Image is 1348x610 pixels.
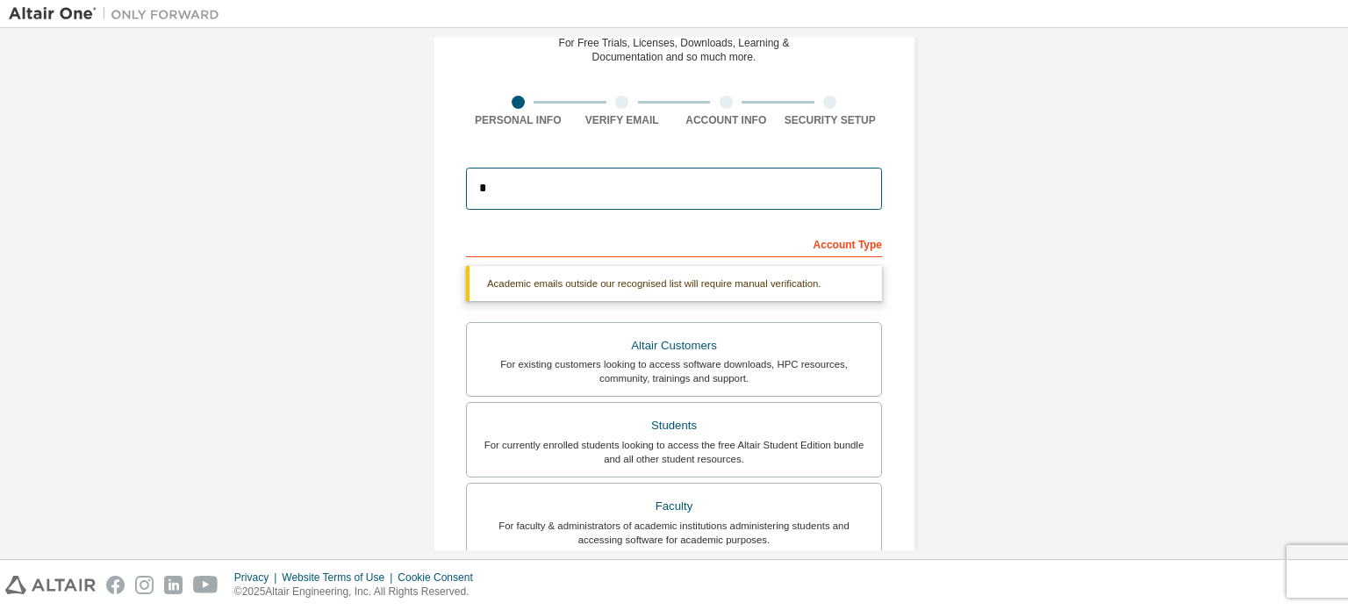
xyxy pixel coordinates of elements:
[164,576,183,594] img: linkedin.svg
[477,519,871,547] div: For faculty & administrators of academic institutions administering students and accessing softwa...
[106,576,125,594] img: facebook.svg
[477,438,871,466] div: For currently enrolled students looking to access the free Altair Student Edition bundle and all ...
[466,229,882,257] div: Account Type
[477,357,871,385] div: For existing customers looking to access software downloads, HPC resources, community, trainings ...
[559,36,790,64] div: For Free Trials, Licenses, Downloads, Learning & Documentation and so much more.
[193,576,219,594] img: youtube.svg
[477,494,871,519] div: Faculty
[9,5,228,23] img: Altair One
[466,113,570,127] div: Personal Info
[282,571,398,585] div: Website Terms of Use
[570,113,675,127] div: Verify Email
[477,413,871,438] div: Students
[778,113,883,127] div: Security Setup
[234,585,484,599] p: © 2025 Altair Engineering, Inc. All Rights Reserved.
[477,334,871,358] div: Altair Customers
[5,576,96,594] img: altair_logo.svg
[398,571,483,585] div: Cookie Consent
[466,266,882,301] div: Academic emails outside our recognised list will require manual verification.
[135,576,154,594] img: instagram.svg
[674,113,778,127] div: Account Info
[234,571,282,585] div: Privacy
